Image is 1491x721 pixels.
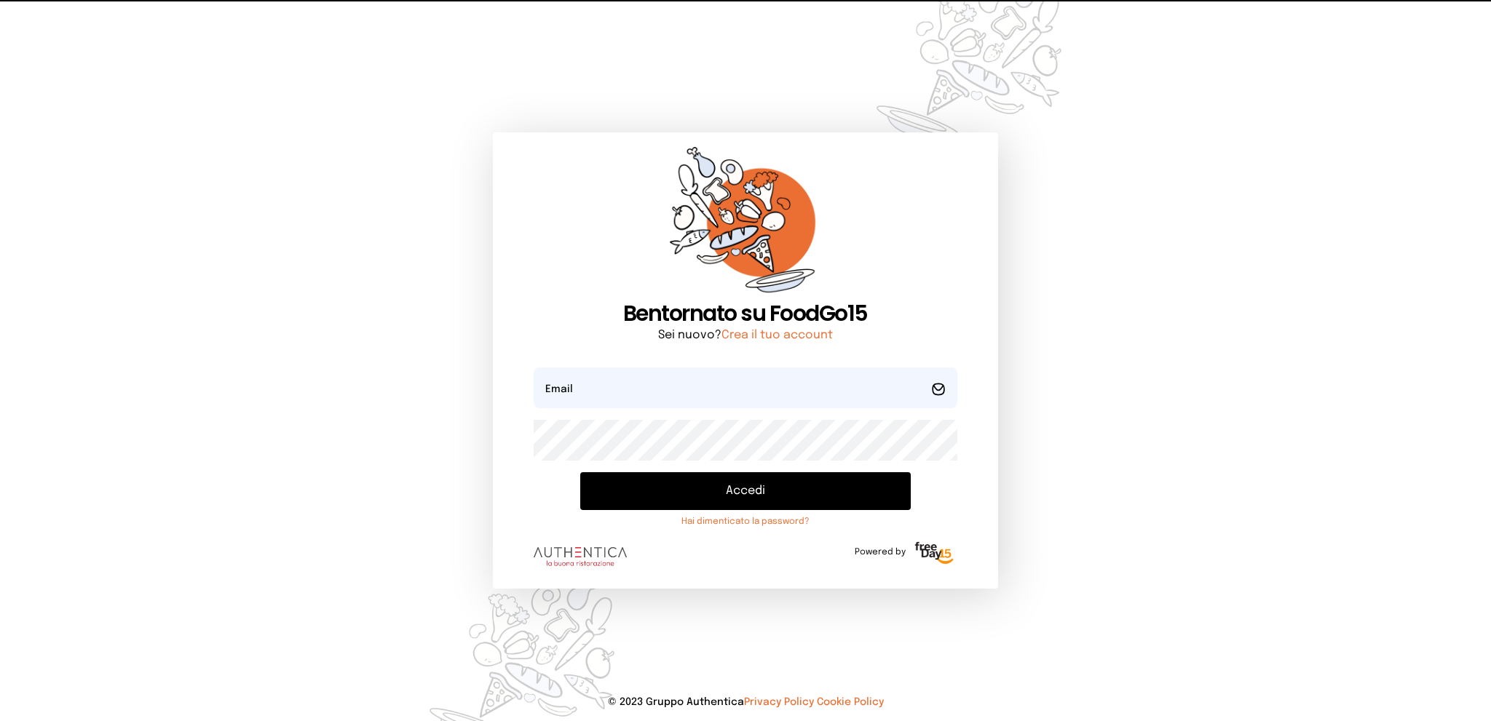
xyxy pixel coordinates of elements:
h1: Bentornato su FoodGo15 [534,300,957,327]
p: © 2023 Gruppo Authentica [23,695,1468,709]
img: sticker-orange.65babaf.png [670,147,821,300]
a: Cookie Policy [817,697,884,707]
a: Privacy Policy [744,697,814,707]
img: logo-freeday.3e08031.png [911,539,957,568]
span: Powered by [855,546,906,558]
a: Hai dimenticato la password? [580,516,910,527]
a: Crea il tuo account [721,329,833,341]
button: Accedi [580,472,910,510]
img: logo.8f33a47.png [534,547,627,566]
p: Sei nuovo? [534,327,957,344]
